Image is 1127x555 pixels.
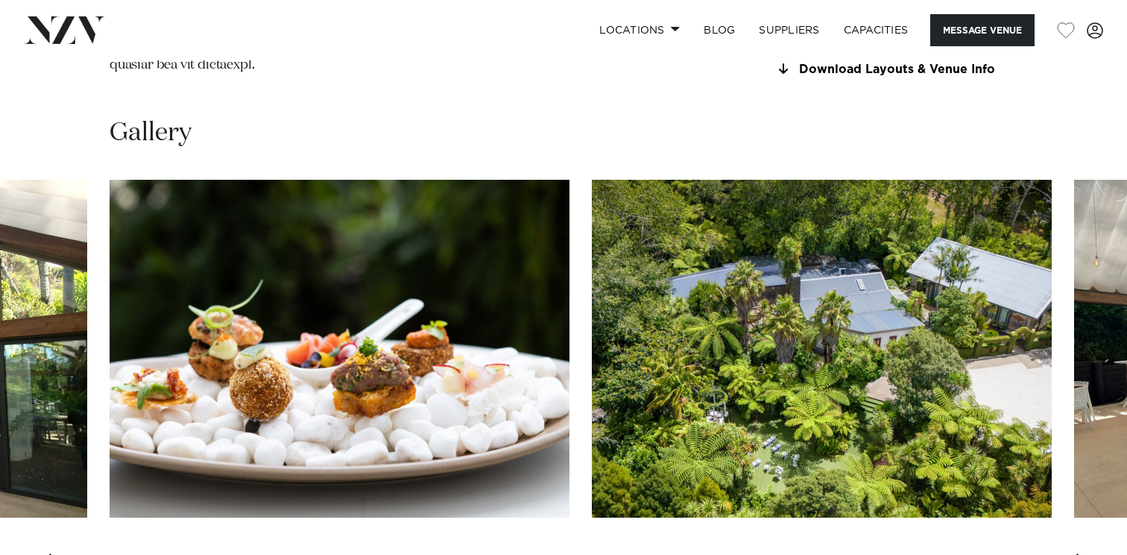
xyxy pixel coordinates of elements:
[110,180,569,518] swiper-slide: 7 / 30
[587,14,692,46] a: Locations
[832,14,921,46] a: Capacities
[747,14,831,46] a: SUPPLIERS
[692,14,747,46] a: BLOG
[24,16,105,43] img: nzv-logo.png
[110,116,192,150] h2: Gallery
[592,180,1052,518] swiper-slide: 8 / 30
[774,63,1017,76] a: Download Layouts & Venue Info
[930,14,1035,46] button: Message Venue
